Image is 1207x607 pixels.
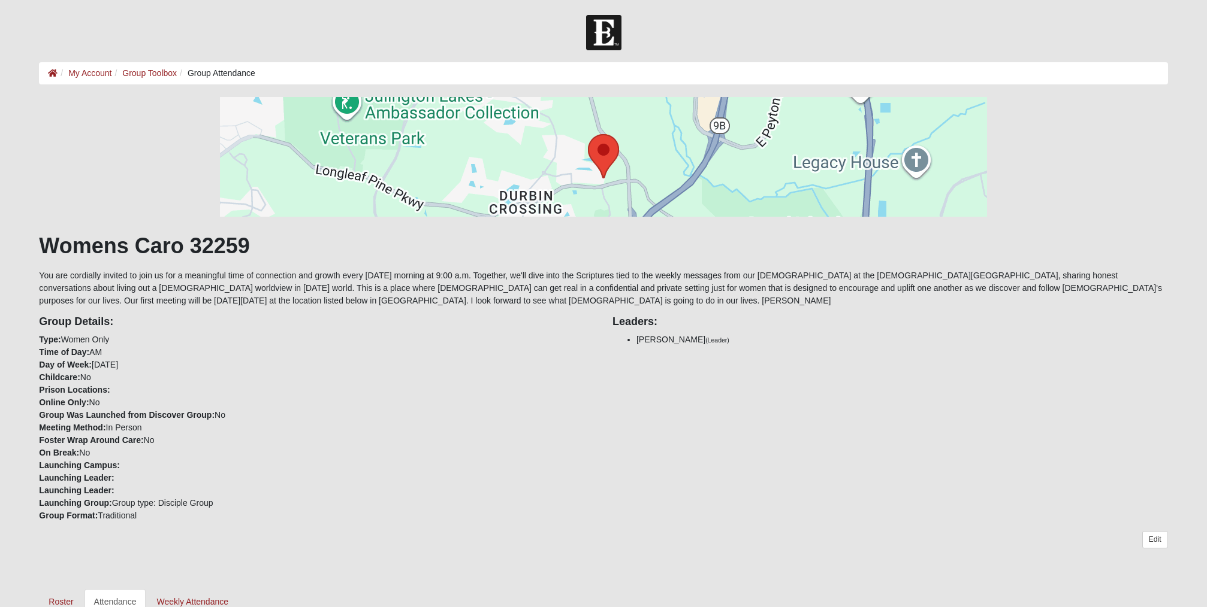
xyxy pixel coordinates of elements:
[705,336,729,344] small: (Leader)
[636,333,1168,346] li: [PERSON_NAME]
[39,360,92,369] strong: Day of Week:
[39,385,110,394] strong: Prison Locations:
[39,335,61,344] strong: Type:
[39,423,105,432] strong: Meeting Method:
[68,68,111,78] a: My Account
[39,372,80,382] strong: Childcare:
[39,448,79,457] strong: On Break:
[612,315,1168,329] h4: Leaders:
[39,460,120,470] strong: Launching Campus:
[39,410,215,420] strong: Group Was Launched from Discover Group:
[30,307,603,522] div: Women Only AM [DATE] No No No In Person No No Group type: Disciple Group Traditional
[39,347,89,357] strong: Time of Day:
[586,15,621,50] img: Church of Eleven22 Logo
[39,397,89,407] strong: Online Only:
[39,498,111,508] strong: Launching Group:
[122,68,177,78] a: Group Toolbox
[39,473,114,482] strong: Launching Leader:
[39,485,114,495] strong: Launching Leader:
[39,315,595,329] h4: Group Details:
[39,233,1167,259] h1: Womens Caro 32259
[177,67,255,80] li: Group Attendance
[39,435,143,445] strong: Foster Wrap Around Care:
[1142,531,1168,548] a: Edit
[39,511,98,520] strong: Group Format:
